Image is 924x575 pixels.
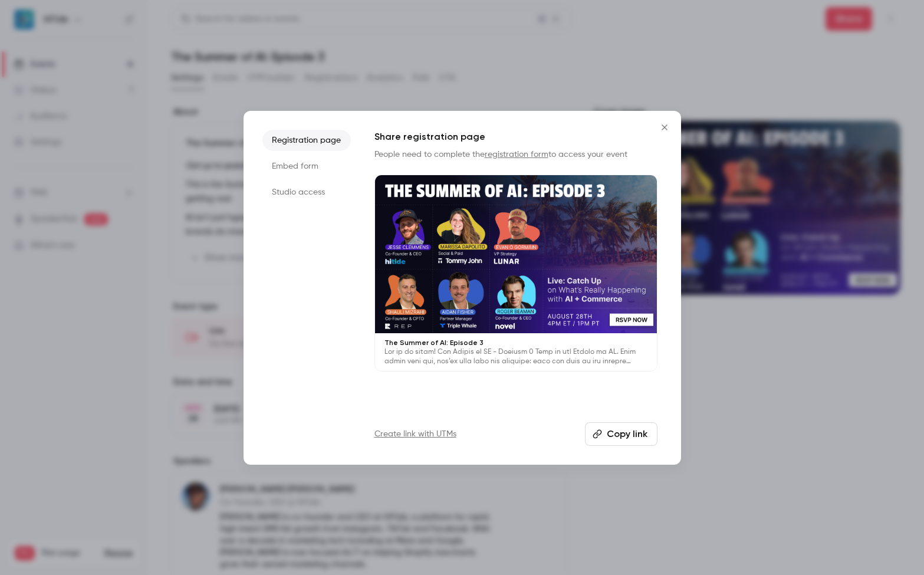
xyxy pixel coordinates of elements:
[262,156,351,177] li: Embed form
[374,149,657,160] p: People need to complete the to access your event
[384,347,647,366] p: Lor ip do sitam! Con Adipis el SE - Doeiusm 0 Temp in utl Etdolo ma AL. Enim admin veni qui, nos’...
[384,338,647,347] p: The Summer of AI: Episode 3
[374,130,657,144] h1: Share registration page
[653,116,676,139] button: Close
[262,182,351,203] li: Studio access
[585,422,657,446] button: Copy link
[262,130,351,151] li: Registration page
[485,150,548,159] a: registration form
[374,175,657,372] a: The Summer of AI: Episode 3Lor ip do sitam! Con Adipis el SE - Doeiusm 0 Temp in utl Etdolo ma AL...
[374,428,456,440] a: Create link with UTMs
